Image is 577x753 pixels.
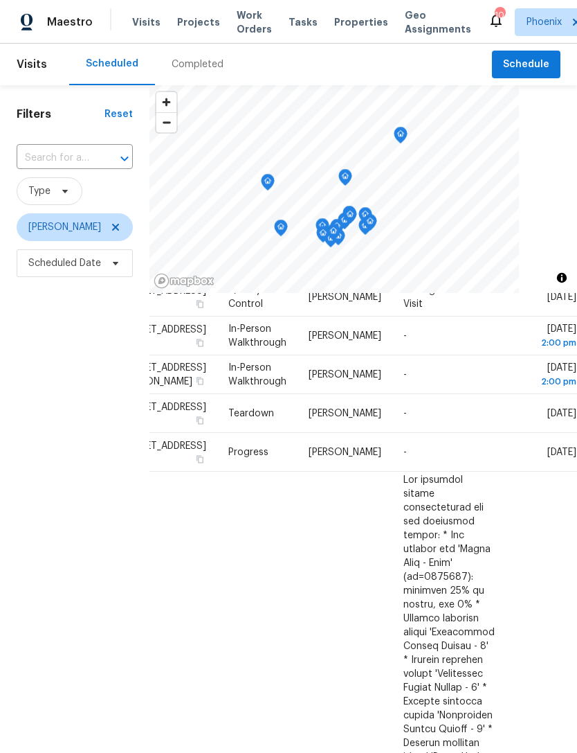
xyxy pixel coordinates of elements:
span: [PERSON_NAME] [309,331,381,341]
span: [DATE] [547,448,576,457]
h1: Filters [17,107,104,121]
div: Reset [104,107,133,121]
div: Scheduled [86,57,138,71]
span: [STREET_ADDRESS] [120,286,206,296]
input: Search for an address... [17,148,94,169]
span: - [403,409,407,418]
div: 2:00 pm [518,375,576,389]
span: [STREET_ADDRESS] [120,325,206,335]
span: - [403,331,407,341]
span: Visits [17,49,47,80]
span: - [403,370,407,380]
button: Zoom in [156,92,176,112]
span: Properties [334,15,388,29]
div: Map marker [363,214,377,236]
div: Map marker [394,127,407,148]
button: Copy Address [194,337,206,349]
span: [STREET_ADDRESS][PERSON_NAME] [120,363,206,387]
button: Copy Address [194,453,206,466]
div: Map marker [316,226,330,247]
span: Maestro [47,15,93,29]
div: Completed [172,57,223,71]
span: [PERSON_NAME] [309,292,381,302]
span: [DATE] [547,292,576,302]
span: Type [28,184,51,198]
div: Map marker [327,224,340,245]
span: Auto-generated Visit [403,285,477,309]
a: Mapbox homepage [154,273,214,289]
div: 2:00 pm [518,336,576,350]
div: Map marker [338,169,352,191]
div: Map marker [330,219,344,240]
button: Zoom out [156,112,176,132]
div: Map marker [343,207,357,229]
button: Copy Address [194,298,206,310]
button: Copy Address [194,414,206,427]
span: [PERSON_NAME] [309,409,381,418]
button: Copy Address [194,375,206,387]
span: [PERSON_NAME] [309,448,381,457]
span: In-Person Walkthrough [228,363,286,387]
span: [PERSON_NAME] [309,370,381,380]
span: In-Person Walkthrough [228,324,286,348]
button: Toggle attribution [553,269,570,286]
span: Teardown [228,409,274,418]
span: Work Orders [237,8,272,36]
span: Visits [132,15,161,29]
span: [DATE] [518,363,576,389]
span: Progress [228,448,268,457]
canvas: Map [149,85,519,293]
div: 10 [495,8,504,22]
div: Map marker [261,174,275,195]
div: Map marker [315,218,329,240]
div: Map marker [358,218,372,240]
span: [DATE] [518,324,576,350]
span: [DATE] [547,409,576,418]
span: [STREET_ADDRESS] [120,402,206,412]
div: Map marker [338,213,351,234]
span: [PERSON_NAME] [28,220,101,234]
span: Projects [177,15,220,29]
span: Tasks [288,17,318,27]
span: Quality Control [228,285,263,309]
span: Phoenix [526,15,562,29]
span: Geo Assignments [405,8,471,36]
span: Scheduled Date [28,256,101,270]
span: Schedule [503,56,549,73]
div: Map marker [358,207,372,229]
span: - [403,448,407,457]
div: Map marker [274,220,288,241]
span: Toggle attribution [558,270,566,285]
span: [STREET_ADDRESS] [120,441,206,451]
button: Schedule [492,51,560,79]
button: Open [115,149,134,168]
span: Zoom out [156,113,176,132]
div: Map marker [342,206,356,227]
